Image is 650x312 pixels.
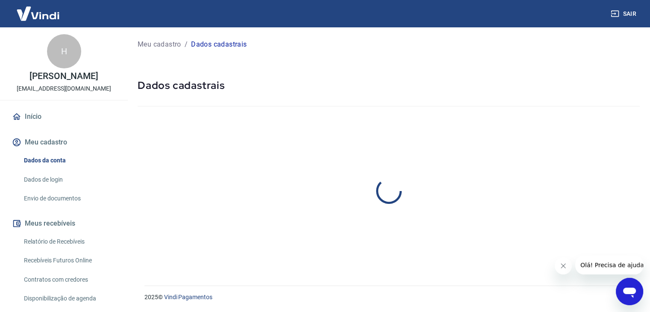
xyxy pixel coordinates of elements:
iframe: Mensagem da empresa [575,256,643,274]
a: Meu cadastro [138,39,181,50]
a: Dados de login [21,171,118,188]
img: Vindi [10,0,66,26]
a: Início [10,107,118,126]
p: Dados cadastrais [191,39,247,50]
p: [EMAIL_ADDRESS][DOMAIN_NAME] [17,84,111,93]
a: Vindi Pagamentos [164,294,212,300]
a: Recebíveis Futuros Online [21,252,118,269]
p: / [185,39,188,50]
div: H [47,34,81,68]
h5: Dados cadastrais [138,79,640,92]
p: [PERSON_NAME] [29,72,98,81]
p: 2025 © [144,293,629,302]
a: Envio de documentos [21,190,118,207]
button: Meu cadastro [10,133,118,152]
a: Contratos com credores [21,271,118,288]
iframe: Fechar mensagem [555,257,572,274]
button: Meus recebíveis [10,214,118,233]
iframe: Botão para abrir a janela de mensagens [616,278,643,305]
a: Disponibilização de agenda [21,290,118,307]
a: Dados da conta [21,152,118,169]
button: Sair [609,6,640,22]
span: Olá! Precisa de ajuda? [5,6,72,13]
a: Relatório de Recebíveis [21,233,118,250]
